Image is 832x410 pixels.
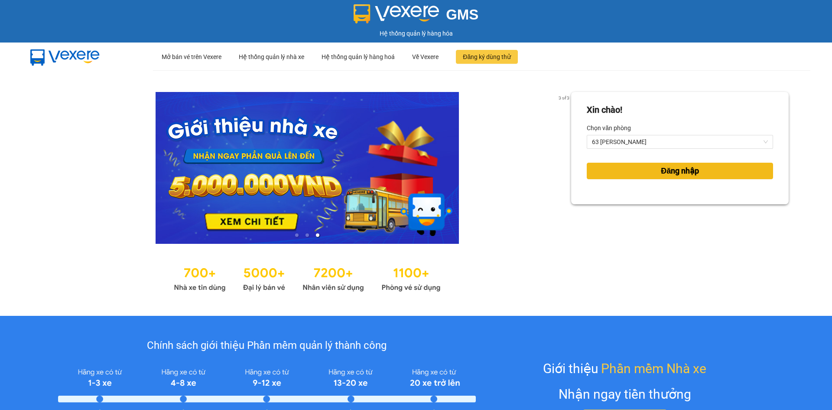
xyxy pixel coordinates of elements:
[556,92,571,103] p: 3 of 3
[592,135,768,148] span: 63 Trần Quang Tặng
[456,50,518,64] button: Đăng ký dùng thử
[446,7,478,23] span: GMS
[559,92,571,244] button: next slide / item
[174,261,441,294] img: Statistics.png
[412,43,439,71] div: Về Vexere
[587,103,622,117] div: Xin chào!
[587,121,631,135] label: Chọn văn phòng
[162,43,221,71] div: Mở bán vé trên Vexere
[239,43,304,71] div: Hệ thống quản lý nhà xe
[58,338,475,354] div: Chính sách giới thiệu Phần mềm quản lý thành công
[316,233,319,237] li: slide item 3
[463,52,511,62] span: Đăng ký dùng thử
[295,233,299,237] li: slide item 1
[322,43,395,71] div: Hệ thống quản lý hàng hoá
[2,29,830,38] div: Hệ thống quản lý hàng hóa
[22,43,108,71] img: mbUUG5Q.png
[43,92,55,244] button: previous slide / item
[543,358,706,379] div: Giới thiệu
[601,358,706,379] span: Phần mềm Nhà xe
[661,165,699,177] span: Đăng nhập
[354,13,479,20] a: GMS
[305,233,309,237] li: slide item 2
[587,163,773,179] button: Đăng nhập
[354,4,439,23] img: logo 2
[559,384,691,404] div: Nhận ngay tiền thưởng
